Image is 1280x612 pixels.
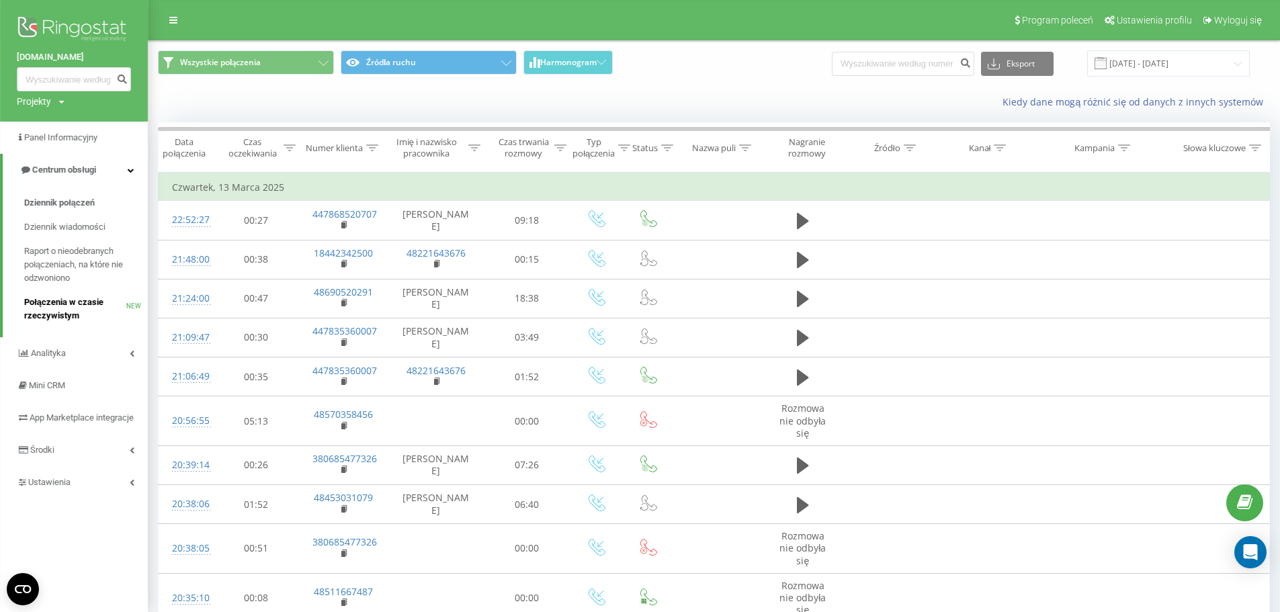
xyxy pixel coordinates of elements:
span: Ustawienia profilu [1117,15,1192,26]
td: [PERSON_NAME] [388,318,484,357]
div: Nazwa puli [692,142,736,154]
td: 05:13 [213,396,299,446]
div: Open Intercom Messenger [1234,536,1267,568]
div: Data połączenia [159,136,210,159]
div: 20:38:05 [172,535,200,562]
td: 00:00 [484,396,570,446]
td: Czwartek, 13 Marca 2025 [159,174,1270,201]
div: Typ połączenia [572,136,615,159]
div: 20:56:55 [172,408,200,434]
span: App Marketplace integracje [30,412,134,423]
a: [DOMAIN_NAME] [17,50,131,64]
div: Źródło [874,142,900,154]
span: Panel Informacyjny [24,132,97,142]
a: Dziennik wiadomości [24,215,148,239]
span: Centrum obsługi [32,165,96,175]
td: [PERSON_NAME] [388,201,484,240]
a: 48221643676 [407,364,466,377]
a: 48221643676 [407,247,466,259]
a: Kiedy dane mogą różnić się od danych z innych systemów [1002,95,1270,108]
a: 18442342500 [314,247,373,259]
div: Kampania [1074,142,1115,154]
span: Rozmowa nie odbyła się [779,402,826,439]
td: 00:00 [484,524,570,574]
td: [PERSON_NAME] [388,445,484,484]
a: 447835360007 [312,364,377,377]
img: Ringostat logo [17,13,131,47]
input: Wyszukiwanie według numeru [17,67,131,91]
td: 06:40 [484,485,570,524]
div: Numer klienta [306,142,363,154]
div: Czas trwania rozmowy [496,136,551,159]
div: Kanał [969,142,991,154]
button: Harmonogram [523,50,613,75]
div: 20:38:06 [172,491,200,517]
td: [PERSON_NAME] [388,485,484,524]
span: Analityka [31,348,66,358]
td: 01:52 [213,485,299,524]
button: Źródła ruchu [341,50,517,75]
input: Wyszukiwanie według numeru [832,52,974,76]
a: 447835360007 [312,324,377,337]
a: 447868520707 [312,208,377,220]
div: 21:24:00 [172,286,200,312]
a: 380685477326 [312,452,377,465]
div: 21:48:00 [172,247,200,273]
a: Dziennik połączeń [24,191,148,215]
td: 00:15 [484,240,570,279]
div: 20:39:14 [172,452,200,478]
button: Open CMP widget [7,573,39,605]
div: Słowa kluczowe [1183,142,1246,154]
div: 20:35:10 [172,585,200,611]
div: Imię i nazwisko pracownika [388,136,466,159]
a: Centrum obsługi [3,154,148,186]
td: [PERSON_NAME] [388,279,484,318]
div: Czas oczekiwania [225,136,280,159]
td: 09:18 [484,201,570,240]
span: Rozmowa nie odbyła się [779,529,826,566]
a: Raport o nieodebranych połączeniach, na które nie odzwoniono [24,239,148,290]
td: 00:26 [213,445,299,484]
span: Połączenia w czasie rzeczywistym [24,296,126,322]
button: Eksport [981,52,1054,76]
td: 00:27 [213,201,299,240]
div: 22:52:27 [172,207,200,233]
span: Harmonogram [540,58,597,67]
a: 48570358456 [314,408,373,421]
td: 00:35 [213,357,299,396]
span: Dziennik połączeń [24,196,95,210]
a: 380685477326 [312,535,377,548]
a: 48690520291 [314,286,373,298]
div: Projekty [17,95,51,108]
button: Wszystkie połączenia [158,50,334,75]
div: 21:06:49 [172,363,200,390]
span: Dziennik wiadomości [24,220,105,234]
a: Połączenia w czasie rzeczywistymNEW [24,290,148,328]
div: Nagranie rozmowy [774,136,841,159]
td: 00:30 [213,318,299,357]
td: 00:47 [213,279,299,318]
td: 18:38 [484,279,570,318]
a: 48453031079 [314,491,373,504]
td: 01:52 [484,357,570,396]
span: Program poleceń [1022,15,1093,26]
div: 21:09:47 [172,324,200,351]
a: 48511667487 [314,585,373,598]
td: 00:38 [213,240,299,279]
span: Wyloguj się [1214,15,1262,26]
td: 07:26 [484,445,570,484]
span: Ustawienia [28,477,71,487]
td: 03:49 [484,318,570,357]
div: Status [632,142,658,154]
span: Środki [30,445,54,455]
td: 00:51 [213,524,299,574]
span: Raport o nieodebranych połączeniach, na które nie odzwoniono [24,245,141,285]
span: Mini CRM [29,380,65,390]
span: Wszystkie połączenia [180,57,261,68]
